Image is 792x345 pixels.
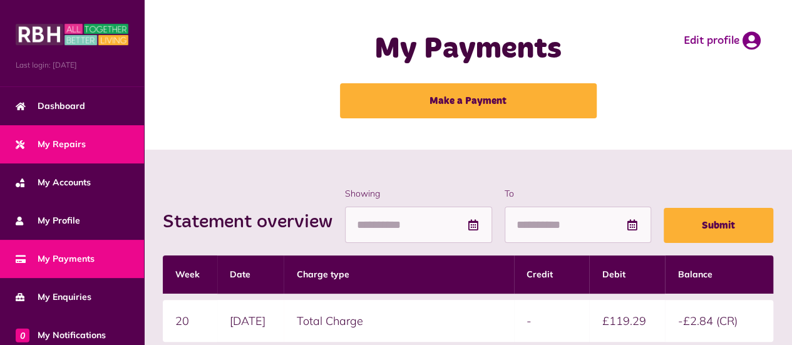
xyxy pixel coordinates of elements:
[217,300,284,342] td: [DATE]
[345,187,492,200] label: Showing
[217,255,284,294] th: Date
[16,214,80,227] span: My Profile
[319,31,618,68] h1: My Payments
[16,100,85,113] span: Dashboard
[16,328,29,342] span: 0
[589,300,665,342] td: £119.29
[16,252,95,265] span: My Payments
[664,208,773,243] button: Submit
[684,31,761,50] a: Edit profile
[514,300,590,342] td: -
[514,255,590,294] th: Credit
[163,211,345,234] h2: Statement overview
[16,22,128,47] img: MyRBH
[284,255,513,294] th: Charge type
[665,255,773,294] th: Balance
[16,59,128,71] span: Last login: [DATE]
[16,176,91,189] span: My Accounts
[284,300,513,342] td: Total Charge
[16,291,91,304] span: My Enquiries
[665,300,773,342] td: -£2.84 (CR)
[163,300,217,342] td: 20
[340,83,597,118] a: Make a Payment
[163,255,217,294] th: Week
[589,255,665,294] th: Debit
[505,187,652,200] label: To
[16,138,86,151] span: My Repairs
[16,329,106,342] span: My Notifications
